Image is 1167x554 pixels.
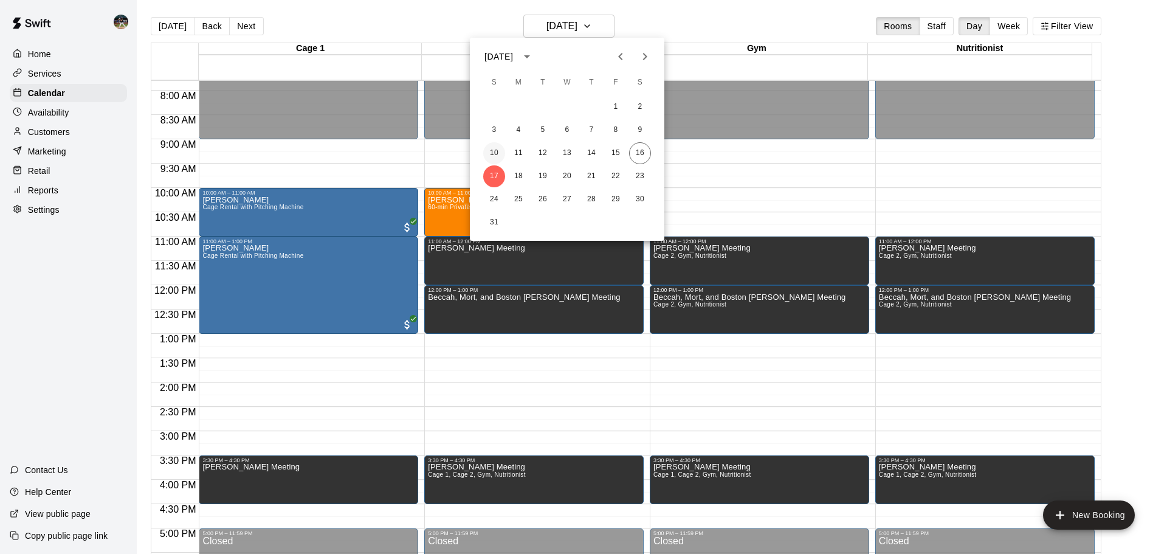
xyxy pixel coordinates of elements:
button: 16 [629,142,651,164]
button: 9 [629,119,651,141]
button: 23 [629,165,651,187]
div: [DATE] [484,50,513,63]
button: 27 [556,189,578,210]
button: 12 [532,142,554,164]
button: 3 [483,119,505,141]
button: Previous month [608,44,633,69]
button: 20 [556,165,578,187]
button: 10 [483,142,505,164]
span: Friday [605,71,627,95]
button: 13 [556,142,578,164]
button: 17 [483,165,505,187]
button: 25 [508,189,529,210]
button: 4 [508,119,529,141]
button: 11 [508,142,529,164]
span: Monday [508,71,529,95]
button: 31 [483,212,505,234]
button: 1 [605,96,627,118]
button: 22 [605,165,627,187]
button: 7 [580,119,602,141]
button: 8 [605,119,627,141]
button: 21 [580,165,602,187]
button: 28 [580,189,602,210]
span: Sunday [483,71,505,95]
span: Tuesday [532,71,554,95]
span: Wednesday [556,71,578,95]
button: 30 [629,189,651,210]
button: 26 [532,189,554,210]
button: 19 [532,165,554,187]
span: Saturday [629,71,651,95]
button: Next month [633,44,657,69]
button: 24 [483,189,505,210]
button: 5 [532,119,554,141]
button: 14 [580,142,602,164]
span: Thursday [580,71,602,95]
button: 6 [556,119,578,141]
button: 29 [605,189,627,210]
button: 18 [508,165,529,187]
button: 2 [629,96,651,118]
button: calendar view is open, switch to year view [517,46,537,67]
button: 15 [605,142,627,164]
